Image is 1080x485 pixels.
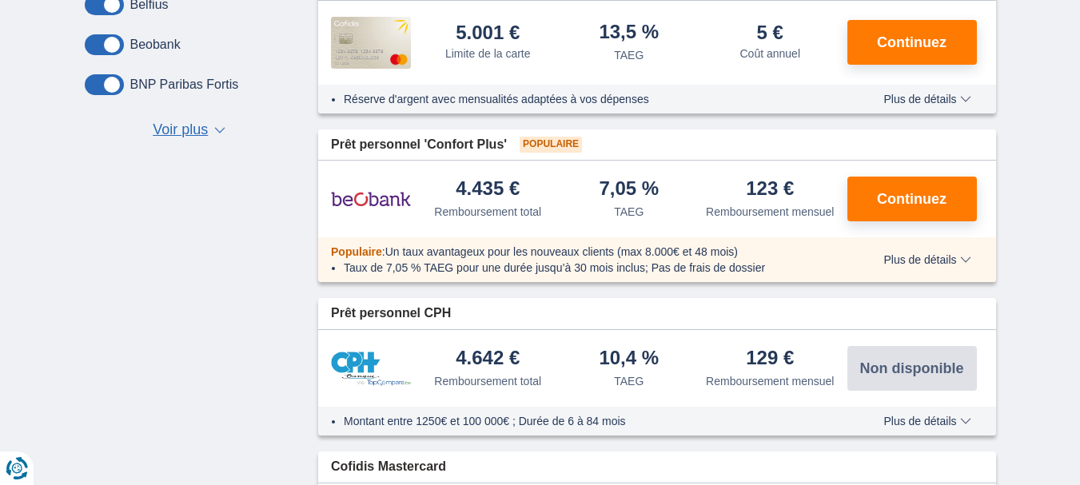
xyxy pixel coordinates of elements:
div: Remboursement mensuel [706,204,834,220]
li: Réserve d'argent avec mensualités adaptées à vos dépenses [344,91,837,107]
span: Voir plus [153,120,208,141]
label: BNP Paribas Fortis [130,78,239,92]
span: ▼ [214,127,225,133]
span: Cofidis Mastercard [331,458,446,476]
div: TAEG [614,204,644,220]
img: pret personnel Beobank [331,179,411,219]
div: 5 € [757,23,783,42]
div: 5.001 € [456,23,520,42]
span: Continuez [877,192,946,206]
label: Beobank [130,38,181,52]
button: Continuez [847,177,977,221]
span: Plus de détails [883,254,970,265]
span: Populaire [520,137,582,153]
button: Continuez [847,20,977,65]
button: Non disponible [847,346,977,391]
div: Coût annuel [739,46,800,62]
div: 13,5 % [599,22,659,44]
span: Continuez [877,35,946,50]
button: Plus de détails [871,253,982,266]
button: Voir plus ▼ [148,119,230,141]
span: Prêt personnel CPH [331,304,451,323]
span: Non disponible [860,361,964,376]
img: pret personnel CPH Banque [331,352,411,386]
div: Remboursement total [434,373,541,389]
img: pret personnel Cofidis CC [331,17,411,68]
div: : [318,244,850,260]
span: Un taux avantageux pour les nouveaux clients (max 8.000€ et 48 mois) [385,245,738,258]
div: TAEG [614,373,644,389]
div: 4.435 € [456,179,520,201]
span: Plus de détails [883,93,970,105]
button: Plus de détails [871,93,982,105]
div: TAEG [614,47,644,63]
div: 123 € [746,179,794,201]
span: Prêt personnel 'Confort Plus' [331,136,507,154]
div: Limite de la carte [445,46,531,62]
div: Remboursement total [434,204,541,220]
span: Populaire [331,245,382,258]
li: Taux de 7,05 % TAEG pour une durée jusqu’à 30 mois inclus; Pas de frais de dossier [344,260,837,276]
div: 4.642 € [456,348,520,370]
div: 129 € [746,348,794,370]
span: Plus de détails [883,415,970,427]
button: Plus de détails [871,415,982,427]
li: Montant entre 1250€ et 100 000€ ; Durée de 6 à 84 mois [344,413,837,429]
div: Remboursement mensuel [706,373,834,389]
div: 10,4 % [599,348,659,370]
div: 7,05 % [599,179,659,201]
